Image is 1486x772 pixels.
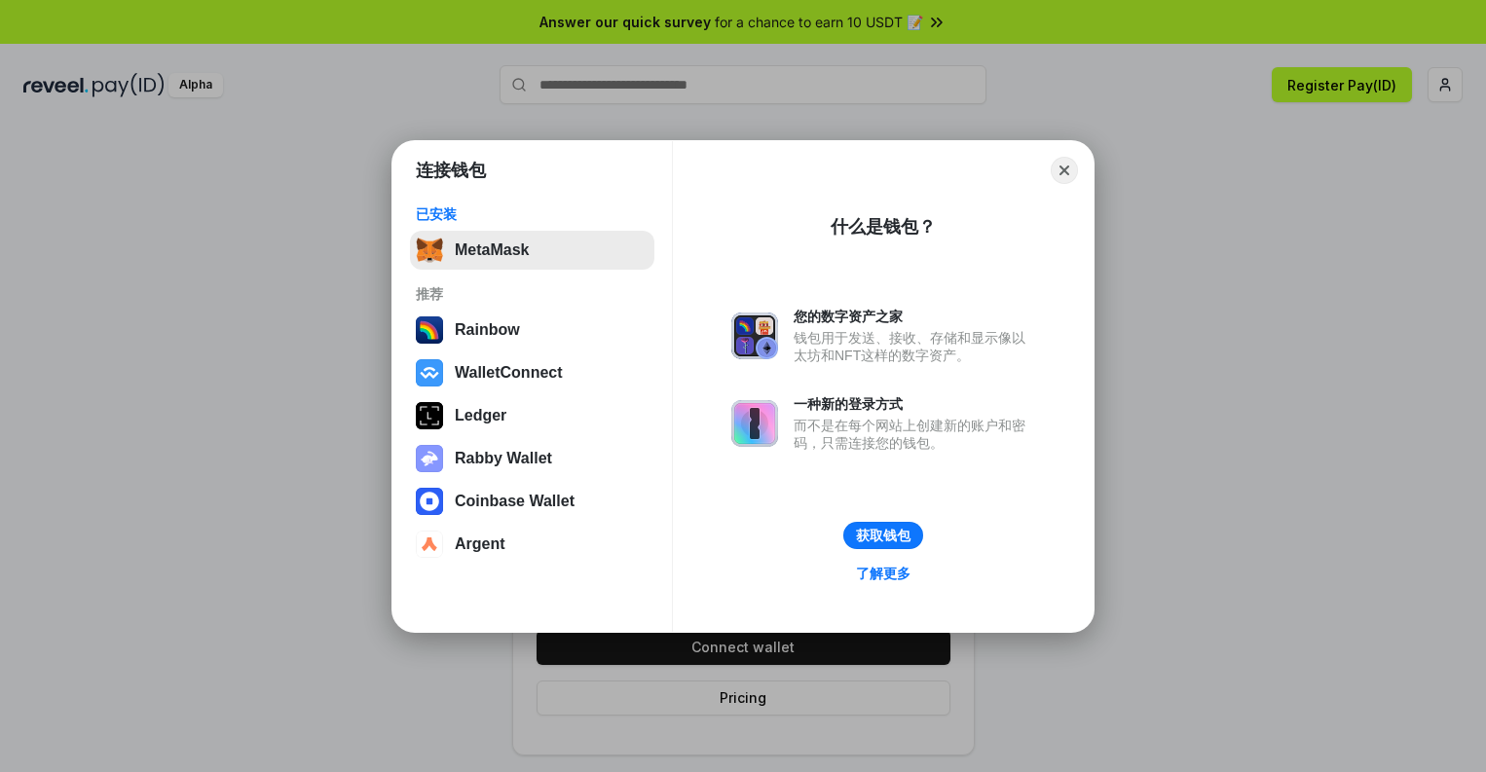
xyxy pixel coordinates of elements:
img: svg+xml,%3Csvg%20xmlns%3D%22http%3A%2F%2Fwww.w3.org%2F2000%2Fsvg%22%20fill%3D%22none%22%20viewBox... [731,400,778,447]
div: 推荐 [416,285,649,303]
h1: 连接钱包 [416,159,486,182]
button: Rabby Wallet [410,439,654,478]
button: Close [1051,157,1078,184]
img: svg+xml,%3Csvg%20xmlns%3D%22http%3A%2F%2Fwww.w3.org%2F2000%2Fsvg%22%20fill%3D%22none%22%20viewBox... [731,312,778,359]
img: svg+xml,%3Csvg%20width%3D%2228%22%20height%3D%2228%22%20viewBox%3D%220%200%2028%2028%22%20fill%3D... [416,531,443,558]
div: 已安装 [416,205,649,223]
div: 什么是钱包？ [831,215,936,239]
div: 一种新的登录方式 [794,395,1035,413]
button: 获取钱包 [843,522,923,549]
div: Rabby Wallet [455,450,552,467]
a: 了解更多 [844,561,922,586]
div: 获取钱包 [856,527,910,544]
div: 而不是在每个网站上创建新的账户和密码，只需连接您的钱包。 [794,417,1035,452]
img: svg+xml,%3Csvg%20width%3D%2228%22%20height%3D%2228%22%20viewBox%3D%220%200%2028%2028%22%20fill%3D... [416,488,443,515]
button: Rainbow [410,311,654,349]
button: WalletConnect [410,353,654,392]
img: svg+xml,%3Csvg%20fill%3D%22none%22%20height%3D%2233%22%20viewBox%3D%220%200%2035%2033%22%20width%... [416,237,443,264]
button: Argent [410,525,654,564]
button: Coinbase Wallet [410,482,654,521]
div: Argent [455,535,505,553]
div: Ledger [455,407,506,424]
img: svg+xml,%3Csvg%20xmlns%3D%22http%3A%2F%2Fwww.w3.org%2F2000%2Fsvg%22%20width%3D%2228%22%20height%3... [416,402,443,429]
div: MetaMask [455,241,529,259]
button: Ledger [410,396,654,435]
button: MetaMask [410,231,654,270]
div: WalletConnect [455,364,563,382]
div: 您的数字资产之家 [794,308,1035,325]
div: 钱包用于发送、接收、存储和显示像以太坊和NFT这样的数字资产。 [794,329,1035,364]
div: 了解更多 [856,565,910,582]
img: svg+xml,%3Csvg%20width%3D%2228%22%20height%3D%2228%22%20viewBox%3D%220%200%2028%2028%22%20fill%3D... [416,359,443,386]
div: Coinbase Wallet [455,493,575,510]
div: Rainbow [455,321,520,339]
img: svg+xml,%3Csvg%20xmlns%3D%22http%3A%2F%2Fwww.w3.org%2F2000%2Fsvg%22%20fill%3D%22none%22%20viewBox... [416,445,443,472]
img: svg+xml,%3Csvg%20width%3D%22120%22%20height%3D%22120%22%20viewBox%3D%220%200%20120%20120%22%20fil... [416,316,443,344]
